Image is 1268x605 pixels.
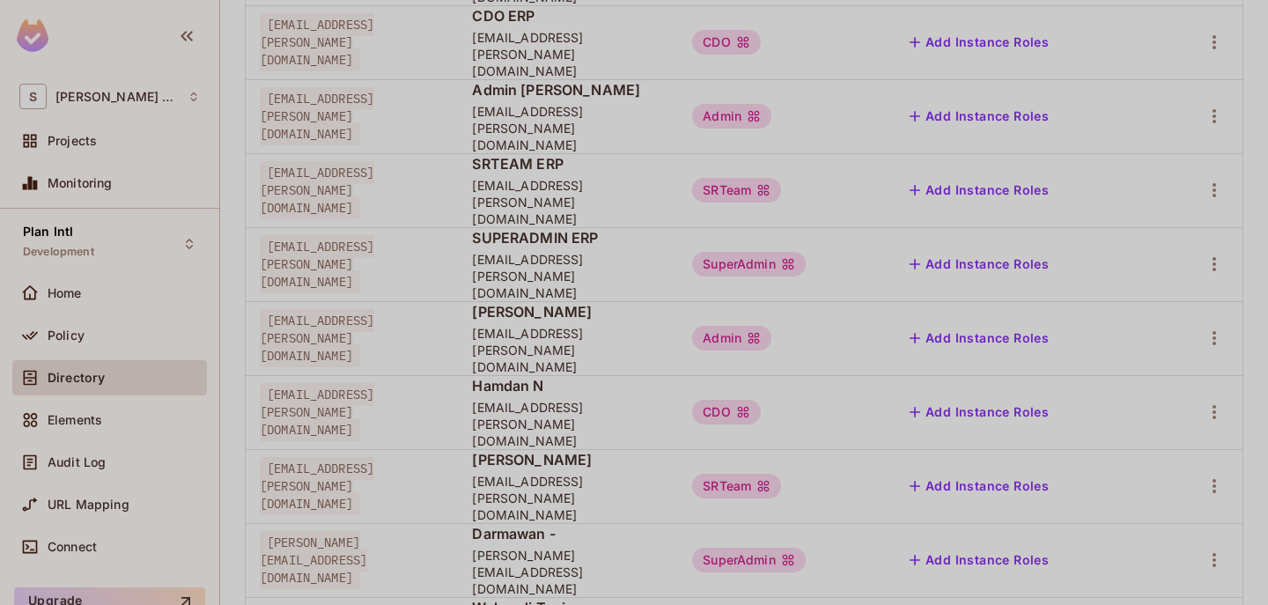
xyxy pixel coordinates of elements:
div: SuperAdmin [692,548,806,572]
span: [EMAIL_ADDRESS][PERSON_NAME][DOMAIN_NAME] [472,29,664,79]
button: Add Instance Roles [903,324,1056,352]
span: Audit Log [48,455,106,469]
span: Darmawan - [472,524,664,543]
span: [PERSON_NAME] [472,302,664,321]
span: [EMAIL_ADDRESS][PERSON_NAME][DOMAIN_NAME] [260,13,374,71]
span: S [19,84,47,109]
span: Plan Intl [23,225,73,239]
span: Hamdan N [472,376,664,395]
span: Directory [48,371,105,385]
span: [EMAIL_ADDRESS][PERSON_NAME][DOMAIN_NAME] [472,473,664,523]
span: [PERSON_NAME][EMAIL_ADDRESS][DOMAIN_NAME] [260,531,367,589]
span: Admin [PERSON_NAME] [472,80,664,100]
span: [EMAIL_ADDRESS][PERSON_NAME][DOMAIN_NAME] [260,161,374,219]
span: [EMAIL_ADDRESS][PERSON_NAME][DOMAIN_NAME] [472,325,664,375]
span: SRTEAM ERP [472,154,664,173]
span: [EMAIL_ADDRESS][PERSON_NAME][DOMAIN_NAME] [472,399,664,449]
span: [PERSON_NAME][EMAIL_ADDRESS][DOMAIN_NAME] [472,547,664,597]
button: Add Instance Roles [903,28,1056,56]
img: SReyMgAAAABJRU5ErkJggg== [17,19,48,52]
span: [EMAIL_ADDRESS][PERSON_NAME][DOMAIN_NAME] [472,177,664,227]
span: Connect [48,540,97,554]
span: [EMAIL_ADDRESS][PERSON_NAME][DOMAIN_NAME] [260,235,374,293]
button: Add Instance Roles [903,102,1056,130]
span: [EMAIL_ADDRESS][PERSON_NAME][DOMAIN_NAME] [472,251,664,301]
span: Monitoring [48,176,113,190]
button: Add Instance Roles [903,398,1056,426]
span: [EMAIL_ADDRESS][PERSON_NAME][DOMAIN_NAME] [260,87,374,145]
div: Admin [692,326,771,350]
span: Projects [48,134,97,148]
button: Add Instance Roles [903,176,1056,204]
span: URL Mapping [48,498,129,512]
span: Development [23,245,94,259]
span: [PERSON_NAME] [472,450,664,469]
span: Workspace: Sawala Cloud [55,90,179,104]
div: Admin [692,104,771,129]
span: SUPERADMIN ERP [472,228,664,247]
span: Policy [48,328,85,343]
span: [EMAIL_ADDRESS][PERSON_NAME][DOMAIN_NAME] [260,457,374,515]
div: CDO [692,30,760,55]
div: SRTeam [692,178,781,203]
span: Home [48,286,82,300]
button: Add Instance Roles [903,250,1056,278]
span: [EMAIL_ADDRESS][PERSON_NAME][DOMAIN_NAME] [260,309,374,367]
button: Add Instance Roles [903,546,1056,574]
div: SuperAdmin [692,252,806,277]
span: Elements [48,413,102,427]
span: [EMAIL_ADDRESS][PERSON_NAME][DOMAIN_NAME] [260,383,374,441]
div: CDO [692,400,760,424]
span: [EMAIL_ADDRESS][PERSON_NAME][DOMAIN_NAME] [472,103,664,153]
button: Add Instance Roles [903,472,1056,500]
div: SRTeam [692,474,781,498]
span: CDO ERP [472,6,664,26]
